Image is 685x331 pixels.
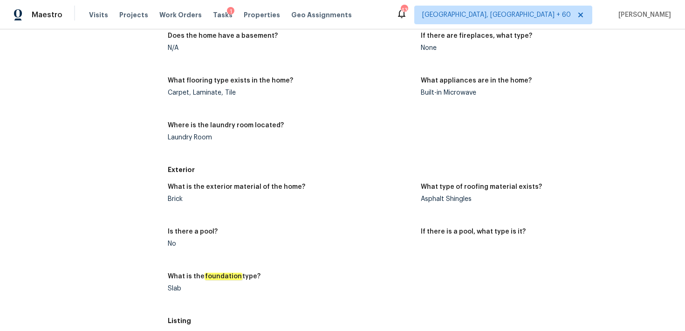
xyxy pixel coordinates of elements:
h5: Where is the laundry room located? [168,122,284,129]
div: 436 [401,6,407,15]
em: foundation [205,273,242,280]
div: Slab [168,285,413,292]
h5: What appliances are in the home? [421,77,532,84]
h5: Does the home have a basement? [168,33,278,39]
h5: What flooring type exists in the home? [168,77,293,84]
span: Maestro [32,10,62,20]
span: Geo Assignments [291,10,352,20]
span: Tasks [213,12,233,18]
span: Work Orders [159,10,202,20]
span: [GEOGRAPHIC_DATA], [GEOGRAPHIC_DATA] + 60 [422,10,571,20]
div: Brick [168,196,413,202]
div: None [421,45,666,51]
div: 1 [227,7,234,16]
div: No [168,241,413,247]
h5: What type of roofing material exists? [421,184,542,190]
span: Properties [244,10,280,20]
div: N/A [168,45,413,51]
h5: Is there a pool? [168,228,218,235]
span: Projects [119,10,148,20]
h5: What is the exterior material of the home? [168,184,305,190]
span: [PERSON_NAME] [615,10,671,20]
h5: Listing [168,316,674,325]
div: Asphalt Shingles [421,196,666,202]
h5: If there is a pool, what type is it? [421,228,526,235]
h5: If there are fireplaces, what type? [421,33,532,39]
span: Visits [89,10,108,20]
div: Built-in Microwave [421,90,666,96]
div: Laundry Room [168,134,413,141]
h5: Exterior [168,165,674,174]
h5: What is the type? [168,273,260,280]
div: Carpet, Laminate, Tile [168,90,413,96]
